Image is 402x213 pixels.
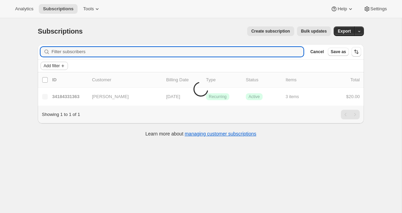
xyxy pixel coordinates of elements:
span: Export [338,28,351,34]
button: Analytics [11,4,37,14]
button: Export [334,26,355,36]
button: Help [326,4,358,14]
button: Create subscription [247,26,294,36]
span: Cancel [310,49,324,55]
button: Cancel [308,48,326,56]
input: Filter subscribers [51,47,303,57]
span: Add filter [44,63,60,69]
span: Settings [370,6,387,12]
span: Bulk updates [301,28,327,34]
button: Bulk updates [297,26,331,36]
button: Save as [328,48,349,56]
button: Add filter [41,62,68,70]
span: Analytics [15,6,33,12]
nav: Pagination [341,110,360,119]
span: Tools [83,6,94,12]
a: managing customer subscriptions [185,131,256,137]
button: Sort the results [352,47,361,57]
span: Create subscription [251,28,290,34]
button: Settings [359,4,391,14]
span: Save as [331,49,346,55]
p: Showing 1 to 1 of 1 [42,111,80,118]
span: Help [337,6,347,12]
p: Learn more about [146,130,256,137]
span: Subscriptions [43,6,73,12]
span: Subscriptions [38,27,83,35]
button: Tools [79,4,105,14]
button: Subscriptions [39,4,78,14]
